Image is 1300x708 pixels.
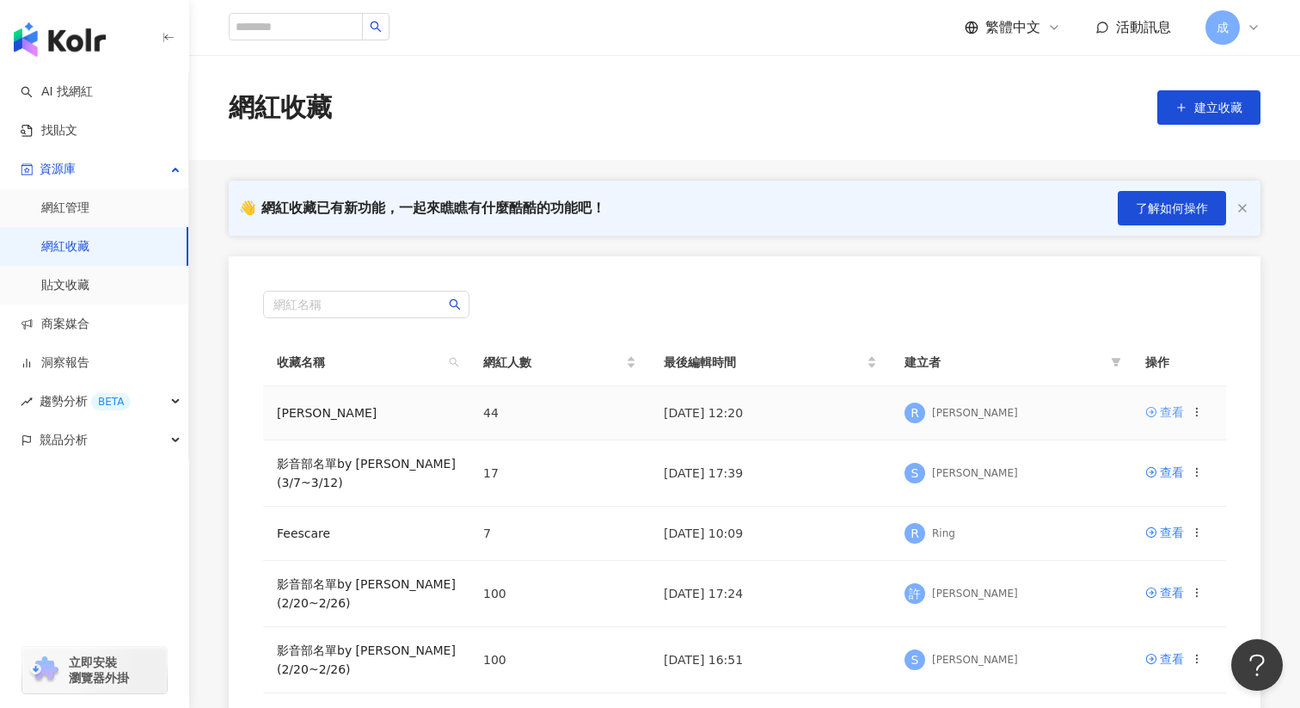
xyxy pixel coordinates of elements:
[1116,19,1171,35] span: 活動訊息
[650,339,891,386] th: 最後編輯時間
[483,587,506,600] span: 100
[449,357,459,367] span: search
[650,507,891,561] td: [DATE] 10:09
[483,653,506,667] span: 100
[1111,357,1121,367] span: filter
[449,299,461,311] span: search
[277,457,456,489] a: 影音部名單by [PERSON_NAME](3/7~3/12)
[1160,403,1184,422] div: 查看
[650,386,891,440] td: [DATE] 12:20
[932,526,955,541] div: Ring
[41,200,89,217] a: 網紅管理
[229,89,332,126] div: 網紅收藏
[1194,101,1242,114] span: 建立收藏
[1145,523,1184,542] a: 查看
[1217,18,1229,37] span: 成
[483,466,499,480] span: 17
[1231,639,1283,691] iframe: Help Scout Beacon - Open
[1157,90,1260,125] button: 建立收藏
[40,421,88,459] span: 競品分析
[1160,523,1184,542] div: 查看
[91,393,131,410] div: BETA
[21,354,89,372] a: 洞察報告
[483,526,491,540] span: 7
[277,353,442,372] span: 收藏名稱
[277,643,456,676] a: 影音部名單by [PERSON_NAME](2/20~2/26)
[277,577,456,610] a: 影音部名單by [PERSON_NAME](2/20~2/26)
[650,561,891,627] td: [DATE] 17:24
[932,466,1018,481] div: [PERSON_NAME]
[14,22,106,57] img: logo
[904,353,1104,372] span: 建立者
[22,647,167,693] a: chrome extension立即安裝 瀏覽器外掛
[277,406,377,420] a: [PERSON_NAME]
[664,353,863,372] span: 最後編輯時間
[1145,463,1184,482] a: 查看
[483,353,622,372] span: 網紅人數
[21,396,33,408] span: rise
[483,406,499,420] span: 44
[932,406,1018,421] div: [PERSON_NAME]
[21,83,93,101] a: searchAI 找網紅
[909,584,921,603] span: 許
[911,403,919,422] span: R
[40,150,76,188] span: 資源庫
[370,21,382,33] span: search
[21,316,89,333] a: 商案媒合
[1160,650,1184,668] div: 查看
[911,524,919,543] span: R
[911,650,919,669] span: S
[239,199,605,218] div: 👋 網紅收藏已有新功能，一起來瞧瞧有什麼酷酷的功能吧！
[21,122,77,139] a: 找貼文
[1136,201,1208,215] span: 了解如何操作
[469,339,650,386] th: 網紅人數
[911,464,919,483] span: S
[1145,583,1184,602] a: 查看
[445,349,463,375] span: search
[277,526,330,540] a: Feescare
[1118,191,1226,225] button: 了解如何操作
[932,587,1018,601] div: [PERSON_NAME]
[1145,403,1184,422] a: 查看
[69,655,129,686] span: 立即安裝 瀏覽器外掛
[41,238,89,255] a: 網紅收藏
[932,653,1018,668] div: [PERSON_NAME]
[1160,463,1184,482] div: 查看
[1131,339,1226,386] th: 操作
[1160,583,1184,602] div: 查看
[650,627,891,693] td: [DATE] 16:51
[985,18,1040,37] span: 繁體中文
[650,440,891,507] td: [DATE] 17:39
[1107,349,1125,375] span: filter
[41,277,89,294] a: 貼文收藏
[40,382,131,421] span: 趨勢分析
[28,656,61,684] img: chrome extension
[1145,650,1184,668] a: 查看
